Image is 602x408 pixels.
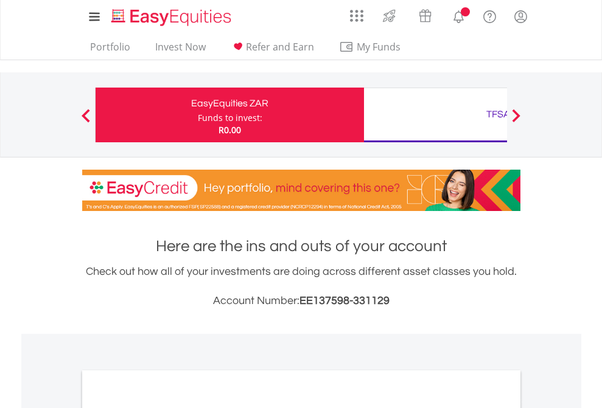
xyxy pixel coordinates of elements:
a: Portfolio [85,41,135,60]
img: EasyCredit Promotion Banner [82,170,520,211]
img: EasyEquities_Logo.png [109,7,236,27]
div: EasyEquities ZAR [103,95,357,112]
div: Check out how all of your investments are doing across different asset classes you hold. [82,263,520,309]
img: thrive-v2.svg [379,6,399,26]
img: grid-menu-icon.svg [350,9,363,22]
a: Refer and Earn [226,41,319,60]
h3: Account Number: [82,292,520,309]
a: My Profile [505,3,536,30]
span: Refer and Earn [246,40,314,54]
span: R0.00 [219,124,241,136]
div: Funds to invest: [198,112,262,124]
a: FAQ's and Support [474,3,505,27]
a: Home page [107,3,236,27]
a: AppsGrid [342,3,371,22]
span: EE137598-331129 [299,295,390,306]
button: Previous [74,115,98,127]
a: Invest Now [150,41,211,60]
a: Notifications [443,3,474,27]
button: Next [504,115,528,127]
img: vouchers-v2.svg [415,6,435,26]
span: My Funds [339,39,419,55]
a: Vouchers [407,3,443,26]
h1: Here are the ins and outs of your account [82,235,520,257]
